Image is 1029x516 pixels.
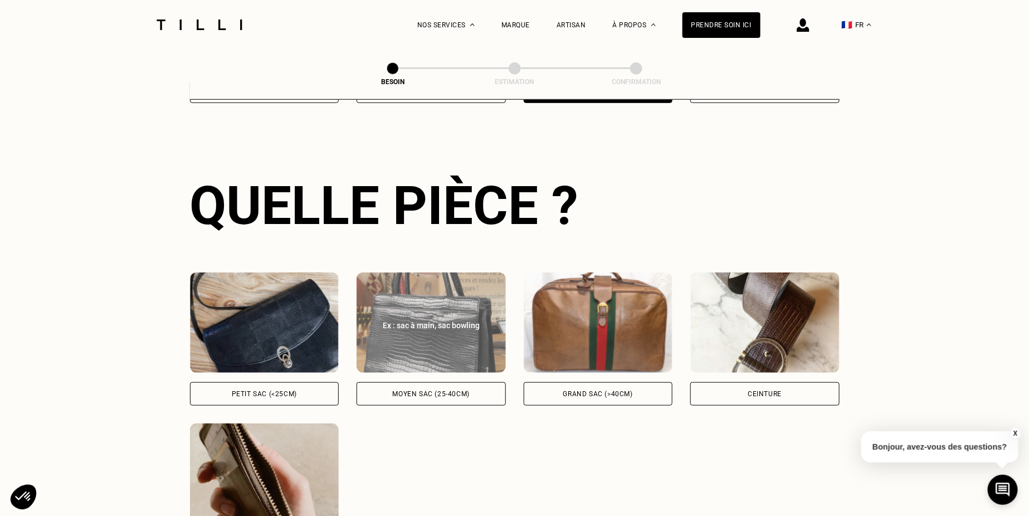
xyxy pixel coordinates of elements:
img: Tilli retouche votre Grand sac (>40cm) [524,272,673,373]
img: Logo du service de couturière Tilli [153,20,246,30]
img: Tilli retouche votre Petit sac (<25cm) [190,272,339,373]
div: Moyen sac (25-40cm) [393,391,470,397]
a: Prendre soin ici [682,12,760,38]
img: icône connexion [797,18,809,32]
img: menu déroulant [867,23,871,26]
div: Grand sac (>40cm) [563,391,633,397]
img: Menu déroulant [470,23,475,26]
div: Ex : sac à main, sac bowling [369,320,494,331]
a: Marque [501,21,530,29]
div: Petit sac (<25cm) [232,391,297,397]
div: Ceinture [748,391,782,397]
span: 🇫🇷 [842,20,853,30]
div: Besoin [337,78,448,86]
div: Estimation [459,78,570,86]
div: Confirmation [581,78,692,86]
img: Tilli retouche votre Ceinture [690,272,840,373]
button: X [1010,427,1021,440]
img: Menu déroulant à propos [651,23,656,26]
img: Tilli retouche votre Moyen sac (25-40cm) [357,272,506,373]
p: Bonjour, avez-vous des questions? [861,431,1018,463]
a: Artisan [557,21,586,29]
div: Quelle pièce ? [190,174,840,237]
